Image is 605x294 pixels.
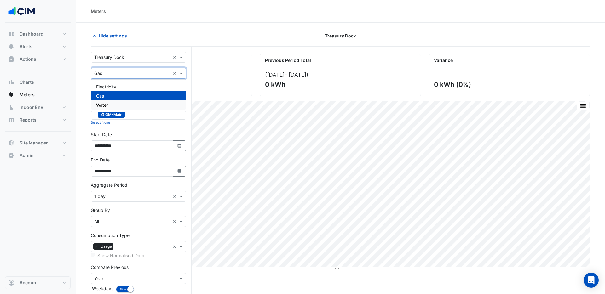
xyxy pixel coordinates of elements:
[173,70,178,76] span: Clear
[285,71,306,78] span: - [DATE]
[93,243,99,250] span: ×
[91,120,110,125] button: Select None
[8,5,36,18] img: Company Logo
[91,121,110,125] small: Select None
[91,30,131,41] button: Hide settings
[5,53,71,65] button: Actions
[8,140,14,146] app-icon: Site Manager
[91,264,129,270] label: Compare Previous
[91,207,110,213] label: Group By
[173,218,178,225] span: Clear
[434,81,583,88] div: 0 kWh (0%)
[91,182,127,188] label: Aggregate Period
[5,114,71,126] button: Reports
[20,92,35,98] span: Meters
[20,79,34,85] span: Charts
[91,285,115,292] label: Weekdays:
[173,193,178,200] span: Clear
[5,137,71,149] button: Site Manager
[173,54,178,60] span: Clear
[8,104,14,110] app-icon: Indoor Env
[91,80,186,112] div: Options List
[20,152,34,159] span: Admin
[99,243,113,250] span: Usage
[5,76,71,88] button: Charts
[325,32,356,39] span: Treasury Dock
[8,43,14,50] app-icon: Alerts
[91,8,106,14] div: Meters
[8,31,14,37] app-icon: Dashboard
[5,28,71,40] button: Dashboard
[20,43,32,50] span: Alerts
[8,56,14,62] app-icon: Actions
[177,143,182,149] fa-icon: Select Date
[96,84,116,89] span: Electricity
[20,56,36,62] span: Actions
[20,117,37,123] span: Reports
[97,252,144,259] label: Show Normalised Data
[8,92,14,98] app-icon: Meters
[265,81,414,88] div: 0 kWh
[265,71,416,78] div: ([DATE] )
[20,31,43,37] span: Dashboard
[96,102,108,108] span: Water
[5,88,71,101] button: Meters
[177,168,182,174] fa-icon: Select Date
[429,54,590,66] div: Variance
[8,152,14,159] app-icon: Admin
[8,79,14,85] app-icon: Charts
[260,54,421,66] div: Previous Period Total
[96,93,104,99] span: Gas
[91,131,112,138] label: Start Date
[91,156,110,163] label: End Date
[98,110,125,118] span: GM-Main
[101,112,105,116] fa-icon: Gas
[577,102,589,110] button: More Options
[584,273,599,288] div: Open Intercom Messenger
[20,104,43,110] span: Indoor Env
[91,232,130,239] label: Consumption Type
[20,280,38,286] span: Account
[173,243,178,250] span: Clear
[91,252,186,259] div: Selected meters/streams do not support normalisation
[5,101,71,114] button: Indoor Env
[20,140,48,146] span: Site Manager
[5,40,71,53] button: Alerts
[99,32,127,39] span: Hide settings
[5,276,71,289] button: Account
[5,149,71,162] button: Admin
[8,117,14,123] app-icon: Reports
